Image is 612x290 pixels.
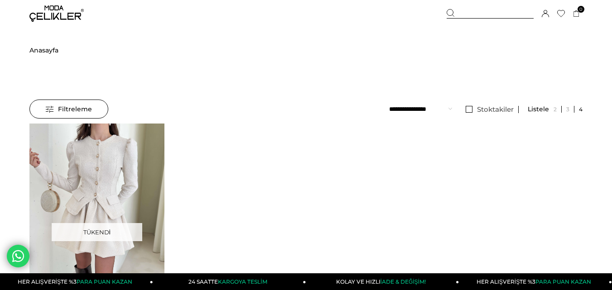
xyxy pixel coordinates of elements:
[459,273,612,290] a: HER ALIŞVERİŞTE %3PARA PUAN KAZAN
[477,105,514,114] span: Stoktakiler
[381,278,426,285] span: İADE & DEĞİŞİM!
[461,106,519,113] a: Stoktakiler
[153,273,306,290] a: 24 SAATTEKARGOYA TESLİM
[46,100,92,118] span: Filtreleme
[29,27,58,73] a: Anasayfa
[578,6,584,13] span: 0
[77,278,132,285] span: PARA PUAN KAZAN
[29,27,58,73] li: >
[306,273,459,290] a: KOLAY VE HIZLIİADE & DEĞİŞİM!
[218,278,267,285] span: KARGOYA TESLİM
[535,278,591,285] span: PARA PUAN KAZAN
[29,5,84,22] img: logo
[573,10,580,17] a: 0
